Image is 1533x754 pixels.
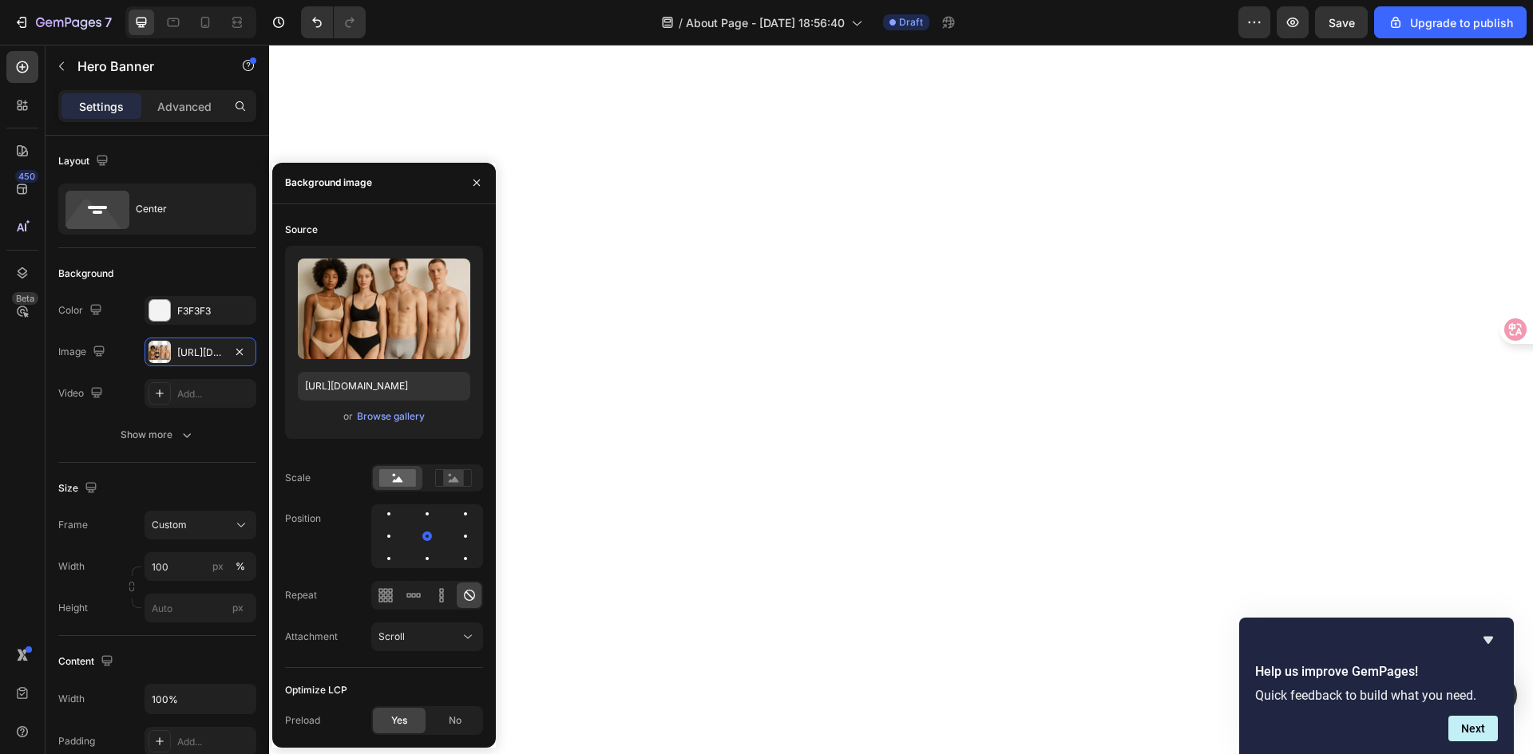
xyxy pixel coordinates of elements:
div: Add... [177,735,252,749]
input: px% [145,552,256,581]
button: Show more [58,420,256,449]
button: Hide survey [1479,630,1498,649]
div: Image [58,341,109,363]
input: px [145,594,256,622]
span: / [679,14,683,31]
div: Source [285,223,318,237]
div: Undo/Redo [301,6,366,38]
button: Upgrade to publish [1374,6,1527,38]
label: Width [58,559,85,574]
label: Frame [58,518,88,532]
div: Width [58,692,85,706]
div: Center [136,191,233,227]
div: Repeat [285,588,317,602]
p: Hero Banner [77,57,213,76]
div: Scale [285,471,311,485]
div: Upgrade to publish [1388,14,1513,31]
button: % [208,557,228,576]
label: Height [58,601,88,615]
div: Browse gallery [357,409,425,424]
span: or [343,407,353,426]
span: Save [1329,16,1355,30]
div: Color [58,300,105,322]
div: [URL][DOMAIN_NAME] [177,345,224,360]
h2: Help us improve GemPages! [1255,662,1498,681]
button: Custom [145,511,256,539]
div: px [212,559,224,574]
div: Size [58,478,101,499]
button: 7 [6,6,119,38]
button: px [231,557,250,576]
div: Beta [12,292,38,305]
iframe: Design area [269,45,1533,754]
div: Video [58,383,106,405]
div: % [236,559,245,574]
span: Draft [899,15,923,30]
div: Preload [285,713,320,728]
div: Add... [177,387,252,401]
div: F3F3F3 [177,304,252,318]
span: px [232,602,244,614]
span: Yes [391,713,407,728]
div: Attachment [285,630,338,644]
div: Position [285,511,321,526]
span: About Page - [DATE] 18:56:40 [686,14,845,31]
div: Show more [121,427,195,443]
input: https://example.com/image.jpg [298,372,470,401]
div: Layout [58,151,112,172]
div: Help us improve GemPages! [1255,630,1498,741]
span: Custom [152,518,187,532]
span: Scroll [378,630,405,642]
button: Scroll [371,622,483,651]
div: Background [58,266,113,281]
div: Optimize LCP [285,683,347,697]
div: 450 [15,170,38,183]
img: preview-image [298,259,470,359]
button: Save [1315,6,1368,38]
button: Browse gallery [356,409,426,424]
p: Advanced [157,98,212,115]
p: 7 [105,13,112,32]
button: Next question [1448,716,1498,741]
div: Content [58,651,117,673]
span: No [449,713,461,728]
p: Quick feedback to build what you need. [1255,688,1498,703]
div: Background image [285,176,372,190]
input: Auto [145,685,255,713]
p: Settings [79,98,124,115]
div: Padding [58,734,95,748]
